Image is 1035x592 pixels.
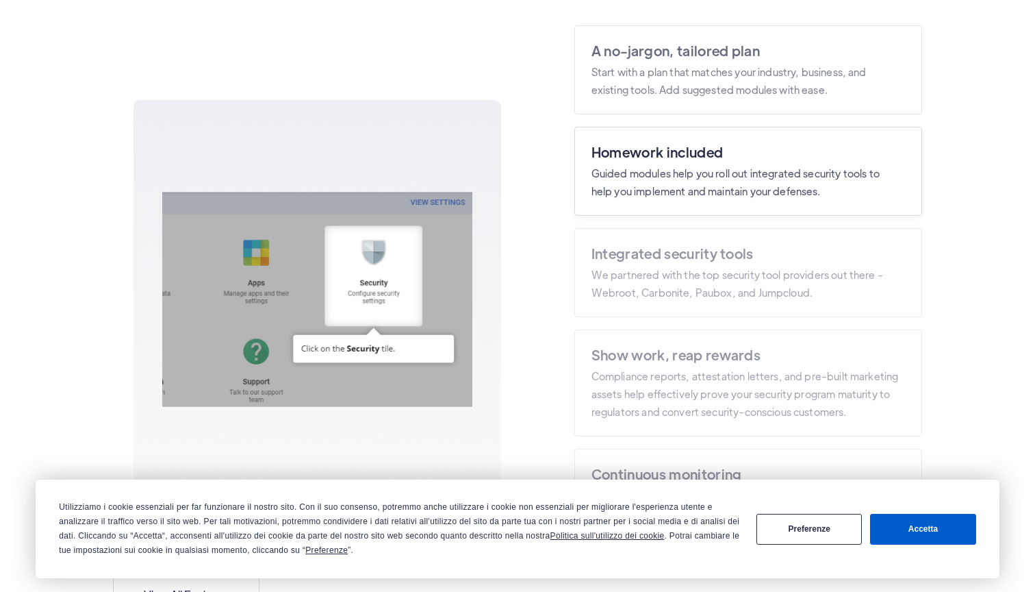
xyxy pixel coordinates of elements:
[591,244,902,263] h3: Integrated security tools
[305,545,348,555] span: Preferenze
[591,41,902,60] h3: A no-jargon, tailored plan
[36,480,999,578] div: Cookie Consent Prompt
[591,465,902,484] h3: Continuous monitoring
[591,143,902,162] h3: Homework included
[800,444,1035,592] div: Widget chat
[800,444,1035,592] iframe: Chat Widget
[591,345,902,365] h3: Show work, reap rewards
[133,100,501,499] img: Security graphic
[59,500,740,558] div: Utilizziamo i cookie essenziali per far funzionare il nostro sito. Con il suo consenso, potremmo ...
[591,367,902,421] p: Compliance reports, attestation letters, and pre-built marketing assets help effectively prove yo...
[591,63,902,99] p: Start with a plan that matches your industry, business, and existing tools. Add suggested modules...
[756,514,862,545] button: Preferenze
[591,266,902,301] p: We partnered with the top security tool providers out there - Webroot, Carbonite, Paubox, and Jum...
[550,531,665,541] span: Politica sull'utilizzo dei cookie
[591,164,902,200] p: Guided modules help you roll out integrated security tools to help you implement and maintain you...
